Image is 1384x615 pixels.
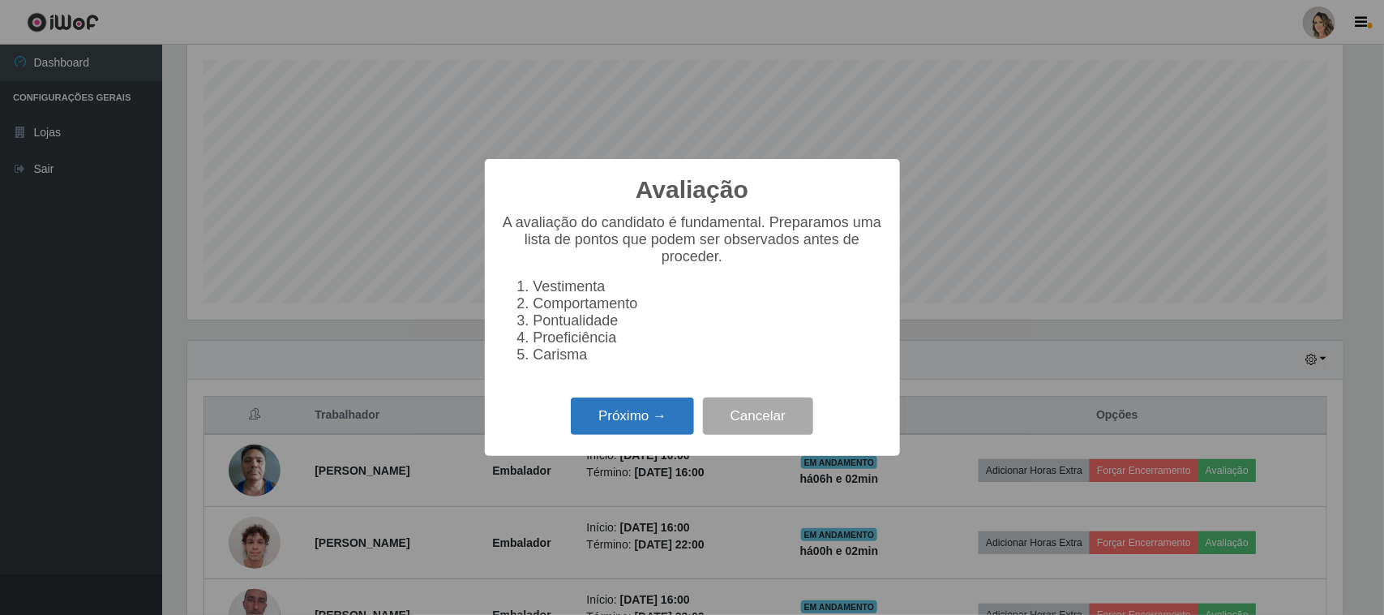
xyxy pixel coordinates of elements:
[703,398,813,436] button: Cancelar
[533,312,884,329] li: Pontualidade
[571,398,694,436] button: Próximo →
[501,214,884,265] p: A avaliação do candidato é fundamental. Preparamos uma lista de pontos que podem ser observados a...
[533,329,884,346] li: Proeficiência
[533,295,884,312] li: Comportamento
[533,346,884,363] li: Carisma
[636,175,748,204] h2: Avaliação
[533,278,884,295] li: Vestimenta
